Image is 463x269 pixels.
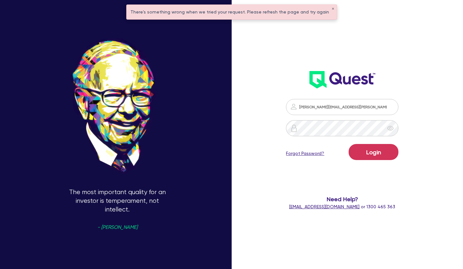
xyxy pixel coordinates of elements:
[349,144,398,160] button: Login
[290,103,298,111] img: icon-password
[283,195,402,203] span: Need Help?
[387,125,394,131] span: eye
[289,204,395,209] span: or 1300 465 363
[290,124,298,132] img: icon-password
[286,99,398,115] input: Email address
[309,71,375,88] img: wH2k97JdezQIQAAAABJRU5ErkJggg==
[286,150,324,157] a: Forgot Password?
[127,5,337,19] div: There's something wrong when we tried your request. Please refresh the page and try again
[97,225,138,230] span: - [PERSON_NAME]
[332,7,334,11] button: ✕
[289,204,360,209] a: [EMAIL_ADDRESS][DOMAIN_NAME]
